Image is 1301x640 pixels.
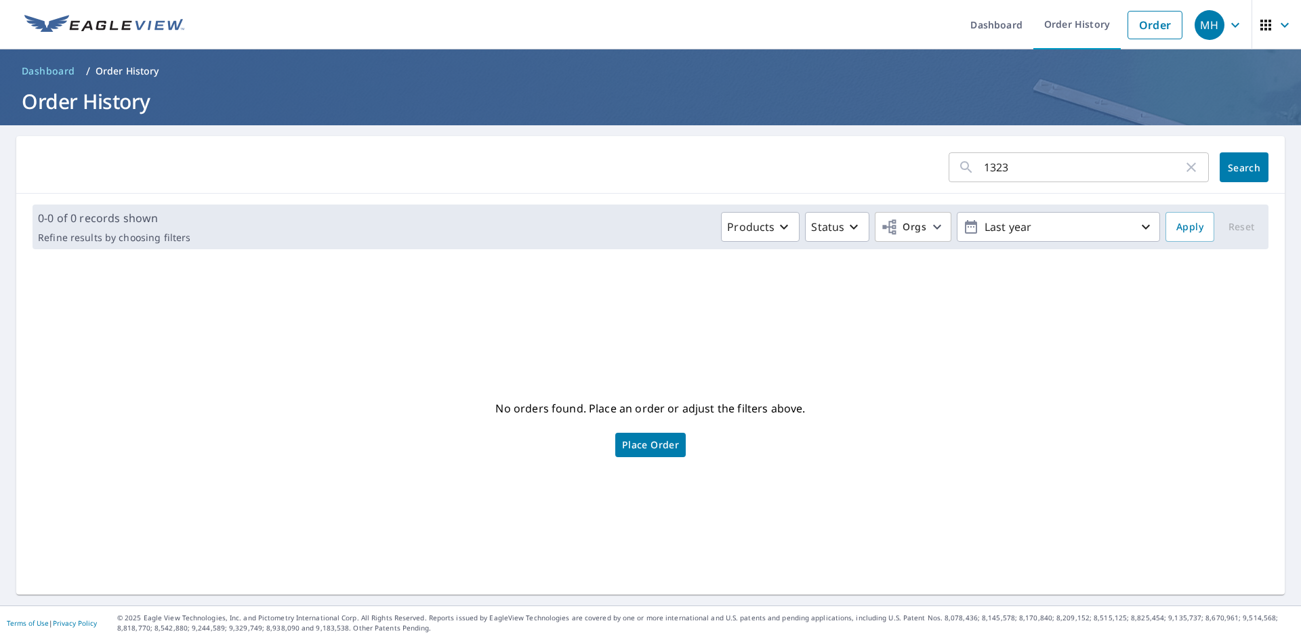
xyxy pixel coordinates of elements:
[53,618,97,628] a: Privacy Policy
[979,215,1138,239] p: Last year
[811,219,844,235] p: Status
[86,63,90,79] li: /
[1176,219,1203,236] span: Apply
[7,618,49,628] a: Terms of Use
[875,212,951,242] button: Orgs
[1220,152,1268,182] button: Search
[96,64,159,78] p: Order History
[721,212,800,242] button: Products
[7,619,97,627] p: |
[805,212,869,242] button: Status
[24,15,184,35] img: EV Logo
[615,433,686,457] a: Place Order
[1231,161,1258,174] span: Search
[1165,212,1214,242] button: Apply
[1195,10,1224,40] div: MH
[16,60,1285,82] nav: breadcrumb
[16,87,1285,115] h1: Order History
[495,398,805,419] p: No orders found. Place an order or adjust the filters above.
[38,232,190,244] p: Refine results by choosing filters
[727,219,775,235] p: Products
[984,148,1183,186] input: Address, Report #, Claim ID, etc.
[16,60,81,82] a: Dashboard
[117,613,1294,633] p: © 2025 Eagle View Technologies, Inc. and Pictometry International Corp. All Rights Reserved. Repo...
[1128,11,1182,39] a: Order
[957,212,1160,242] button: Last year
[38,210,190,226] p: 0-0 of 0 records shown
[622,442,679,448] span: Place Order
[881,219,926,236] span: Orgs
[22,64,75,78] span: Dashboard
